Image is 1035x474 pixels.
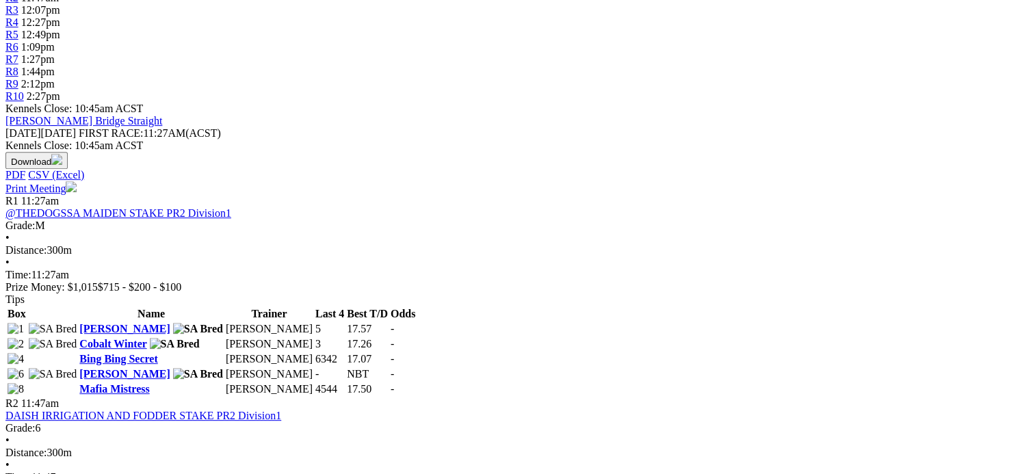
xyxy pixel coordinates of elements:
th: Odds [390,307,416,321]
div: 11:27am [5,269,1030,281]
a: DAISH IRRIGATION AND FODDER STAKE PR2 Division1 [5,410,281,421]
span: • [5,459,10,471]
a: [PERSON_NAME] [79,323,170,334]
span: 12:07pm [21,4,60,16]
span: Tips [5,293,25,305]
td: NBT [346,367,389,381]
a: R7 [5,53,18,65]
span: 2:27pm [27,90,60,102]
span: 1:44pm [21,66,55,77]
td: 17.07 [346,352,389,366]
span: - [391,338,394,350]
span: FIRST RACE: [79,127,143,139]
a: R10 [5,90,24,102]
div: Kennels Close: 10:45am ACST [5,140,1030,152]
span: - [391,323,394,334]
a: R4 [5,16,18,28]
img: SA Bred [173,323,223,335]
div: Prize Money: $1,015 [5,281,1030,293]
div: 6 [5,422,1030,434]
td: 17.57 [346,322,389,336]
span: Box [8,308,26,319]
span: 11:27am [21,195,59,207]
a: R9 [5,78,18,90]
span: Time: [5,269,31,280]
img: SA Bred [173,368,223,380]
a: R8 [5,66,18,77]
td: [PERSON_NAME] [225,367,313,381]
span: • [5,232,10,243]
span: R2 [5,397,18,409]
td: - [315,367,345,381]
a: Bing Bing Secret [79,353,157,365]
div: 300m [5,244,1030,256]
td: 3 [315,337,345,351]
td: 6342 [315,352,345,366]
th: Best T/D [346,307,389,321]
span: 2:12pm [21,78,55,90]
span: 11:47am [21,397,59,409]
td: 4544 [315,382,345,396]
a: R5 [5,29,18,40]
img: 8 [8,383,24,395]
span: - [391,353,394,365]
div: 300m [5,447,1030,459]
img: download.svg [51,154,62,165]
a: PDF [5,169,25,181]
span: • [5,434,10,446]
a: CSV (Excel) [28,169,84,181]
a: Mafia Mistress [79,383,149,395]
span: 11:27AM(ACST) [79,127,221,139]
div: M [5,220,1030,232]
img: 4 [8,353,24,365]
span: Grade: [5,220,36,231]
a: R6 [5,41,18,53]
span: Distance: [5,244,47,256]
a: [PERSON_NAME] [79,368,170,380]
th: Trainer [225,307,313,321]
span: [DATE] [5,127,41,139]
img: SA Bred [29,368,77,380]
td: [PERSON_NAME] [225,382,313,396]
a: @THEDOGSSA MAIDEN STAKE PR2 Division1 [5,207,231,219]
div: Download [5,169,1030,181]
span: Grade: [5,422,36,434]
span: $715 - $200 - $100 [98,281,182,293]
a: Cobalt Winter [79,338,146,350]
img: 2 [8,338,24,350]
img: SA Bred [150,338,200,350]
td: [PERSON_NAME] [225,352,313,366]
img: 1 [8,323,24,335]
span: R1 [5,195,18,207]
button: Download [5,152,68,169]
span: 12:49pm [21,29,60,40]
td: 17.26 [346,337,389,351]
td: 5 [315,322,345,336]
td: [PERSON_NAME] [225,322,313,336]
a: Print Meeting [5,183,77,194]
span: Kennels Close: 10:45am ACST [5,103,143,114]
span: Distance: [5,447,47,458]
img: SA Bred [29,323,77,335]
img: SA Bred [29,338,77,350]
span: - [391,368,394,380]
th: Name [79,307,224,321]
span: • [5,256,10,268]
img: printer.svg [66,181,77,192]
span: [DATE] [5,127,76,139]
a: [PERSON_NAME] Bridge Straight [5,115,162,127]
span: - [391,383,394,395]
td: 17.50 [346,382,389,396]
img: 6 [8,368,24,380]
span: 1:27pm [21,53,55,65]
span: 1:09pm [21,41,55,53]
a: R3 [5,4,18,16]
